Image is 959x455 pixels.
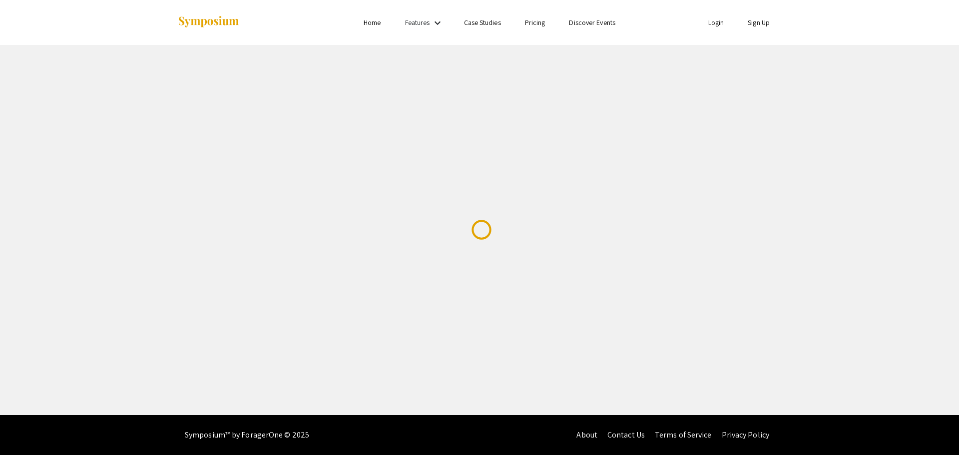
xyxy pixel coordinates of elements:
[607,430,645,440] a: Contact Us
[655,430,712,440] a: Terms of Service
[185,415,309,455] div: Symposium™ by ForagerOne © 2025
[177,15,240,29] img: Symposium by ForagerOne
[748,18,770,27] a: Sign Up
[708,18,724,27] a: Login
[525,18,545,27] a: Pricing
[576,430,597,440] a: About
[405,18,430,27] a: Features
[364,18,381,27] a: Home
[722,430,769,440] a: Privacy Policy
[464,18,501,27] a: Case Studies
[432,17,444,29] mat-icon: Expand Features list
[569,18,615,27] a: Discover Events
